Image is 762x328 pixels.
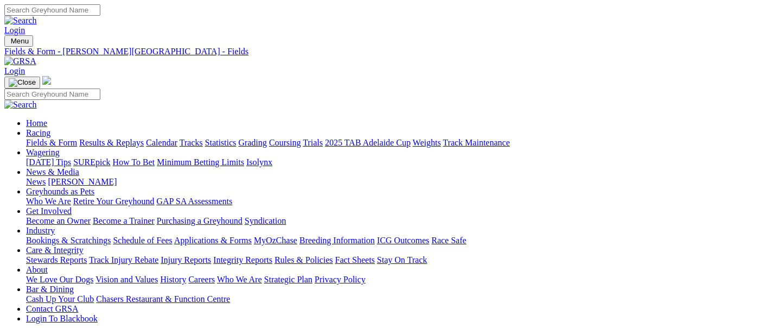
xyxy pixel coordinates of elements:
a: News & Media [26,167,79,176]
a: Results & Replays [79,138,144,147]
a: Fields & Form - [PERSON_NAME][GEOGRAPHIC_DATA] - Fields [4,47,758,56]
a: Chasers Restaurant & Function Centre [96,294,230,304]
div: Care & Integrity [26,255,758,265]
a: Get Involved [26,206,72,216]
span: Menu [11,37,29,45]
button: Toggle navigation [4,35,33,47]
a: Minimum Betting Limits [157,157,244,167]
a: Login [4,26,25,35]
a: ICG Outcomes [377,236,429,245]
a: History [160,275,186,284]
a: Weights [413,138,441,147]
a: Contact GRSA [26,304,78,313]
img: GRSA [4,56,36,66]
a: Bar & Dining [26,285,74,294]
a: Track Maintenance [443,138,510,147]
a: Bookings & Scratchings [26,236,111,245]
a: Isolynx [246,157,272,167]
a: Syndication [245,216,286,225]
a: Fact Sheets [335,255,375,264]
a: Retire Your Greyhound [73,197,155,206]
a: News [26,177,46,186]
a: Vision and Values [95,275,158,284]
a: Purchasing a Greyhound [157,216,242,225]
a: Calendar [146,138,177,147]
img: logo-grsa-white.png [42,76,51,85]
a: Privacy Policy [315,275,366,284]
button: Toggle navigation [4,77,40,89]
div: Racing [26,138,758,148]
a: Become an Owner [26,216,91,225]
img: Close [9,78,36,87]
a: Injury Reports [161,255,211,264]
div: About [26,275,758,285]
a: Schedule of Fees [113,236,172,245]
a: [DATE] Tips [26,157,71,167]
a: Rules & Policies [274,255,333,264]
a: GAP SA Assessments [157,197,233,206]
a: MyOzChase [254,236,297,245]
a: Greyhounds as Pets [26,187,94,196]
a: Grading [239,138,267,147]
a: 2025 TAB Adelaide Cup [325,138,411,147]
a: Cash Up Your Club [26,294,94,304]
img: Search [4,100,37,110]
a: Stay On Track [377,255,427,264]
a: Tracks [180,138,203,147]
a: Stewards Reports [26,255,87,264]
a: SUREpick [73,157,110,167]
a: Integrity Reports [213,255,272,264]
a: Industry [26,226,55,235]
div: Industry [26,236,758,245]
a: Strategic Plan [264,275,312,284]
a: Who We Are [217,275,262,284]
input: Search [4,89,100,100]
a: Home [26,118,47,128]
div: Greyhounds as Pets [26,197,758,206]
div: Wagering [26,157,758,167]
a: Careers [188,275,215,284]
div: Get Involved [26,216,758,226]
a: Statistics [205,138,236,147]
a: Login [4,66,25,75]
a: Racing [26,128,50,137]
a: Trials [303,138,323,147]
a: Become a Trainer [93,216,155,225]
a: We Love Our Dogs [26,275,93,284]
div: Bar & Dining [26,294,758,304]
a: Applications & Forms [174,236,252,245]
a: Breeding Information [299,236,375,245]
a: About [26,265,48,274]
a: Track Injury Rebate [89,255,158,264]
a: Wagering [26,148,60,157]
a: Care & Integrity [26,245,84,255]
img: Search [4,16,37,26]
div: News & Media [26,177,758,187]
a: Who We Are [26,197,71,206]
a: Coursing [269,138,301,147]
input: Search [4,4,100,16]
a: How To Bet [113,157,155,167]
a: Login To Blackbook [26,314,98,323]
a: [PERSON_NAME] [48,177,117,186]
a: Fields & Form [26,138,77,147]
a: Race Safe [431,236,466,245]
